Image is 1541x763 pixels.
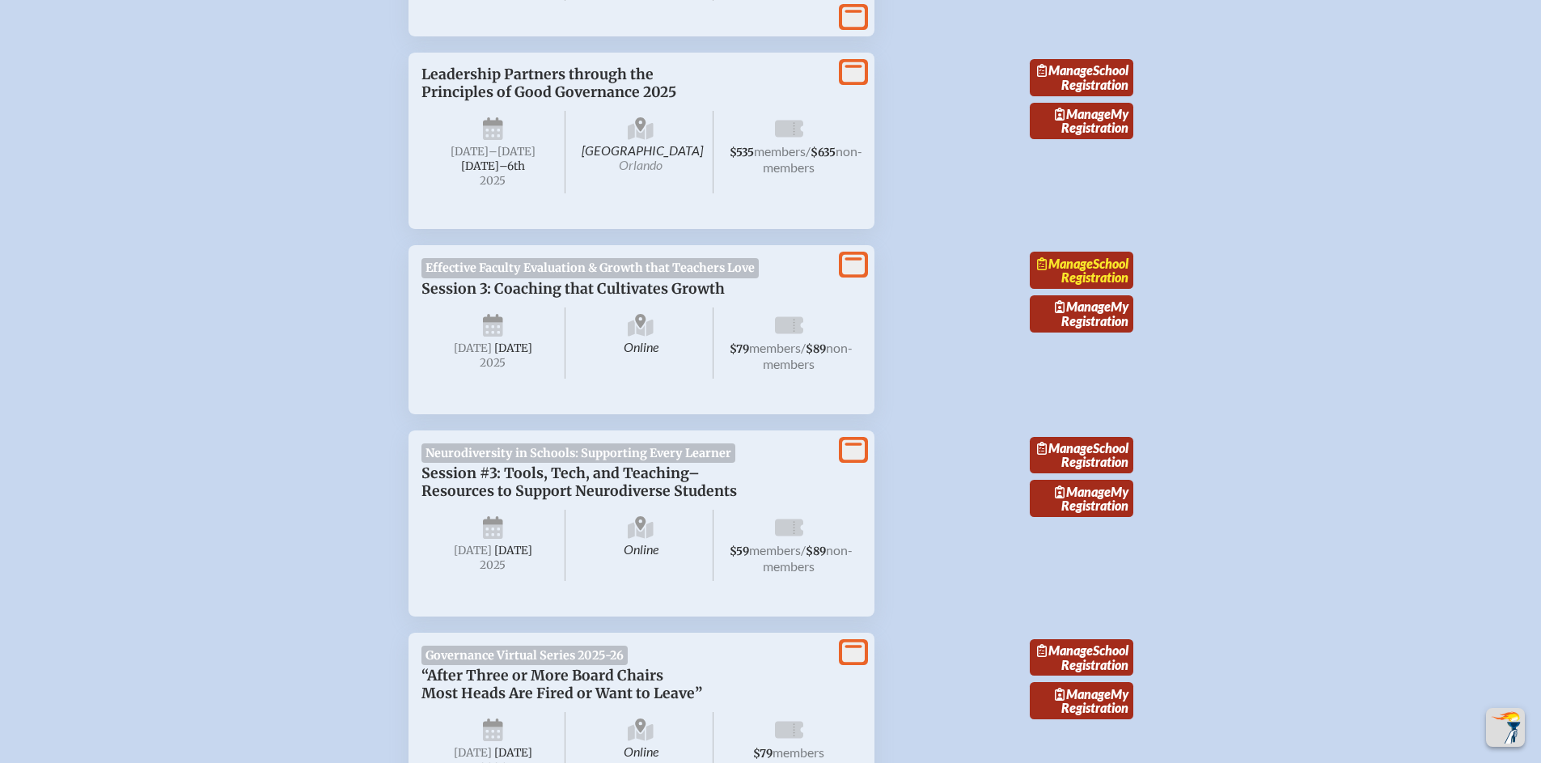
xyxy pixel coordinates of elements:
[1030,295,1133,333] a: ManageMy Registration
[1486,708,1525,747] button: Scroll Top
[1055,484,1111,499] span: Manage
[421,646,629,665] span: Governance Virtual Series 2025-26
[1030,639,1133,676] a: ManageSchool Registration
[461,159,525,173] span: [DATE]–⁠6th
[569,510,713,581] span: Online
[801,542,806,557] span: /
[1030,103,1133,140] a: ManageMy Registration
[619,157,663,172] span: Orlando
[753,747,773,761] span: $79
[1055,106,1111,121] span: Manage
[494,544,532,557] span: [DATE]
[434,357,552,369] span: 2025
[569,111,713,194] span: [GEOGRAPHIC_DATA]
[749,542,801,557] span: members
[754,143,806,159] span: members
[1030,437,1133,474] a: ManageSchool Registration
[806,545,826,558] span: $89
[1055,299,1111,314] span: Manage
[451,145,489,159] span: [DATE]
[421,464,829,500] p: Session #3: Tools, Tech, and Teaching–Resources to Support Neurodiverse Students
[1030,59,1133,96] a: ManageSchool Registration
[763,143,862,175] span: non-members
[763,542,853,574] span: non-members
[1037,256,1093,271] span: Manage
[494,341,532,355] span: [DATE]
[454,544,492,557] span: [DATE]
[763,340,853,371] span: non-members
[749,340,801,355] span: members
[489,145,536,159] span: –[DATE]
[730,146,754,159] span: $535
[1037,62,1093,78] span: Manage
[1030,682,1133,719] a: ManageMy Registration
[1055,686,1111,702] span: Manage
[1489,711,1522,744] img: To the top
[421,66,829,101] p: Leadership Partners through the Principles of Good Governance 2025
[421,280,829,298] p: Session 3: Coaching that Cultivates Growth
[730,342,749,356] span: $79
[494,746,532,760] span: [DATE]
[569,307,713,379] span: Online
[773,744,824,760] span: members
[454,341,492,355] span: [DATE]
[806,342,826,356] span: $89
[811,146,836,159] span: $635
[730,545,749,558] span: $59
[806,143,811,159] span: /
[1030,480,1133,517] a: ManageMy Registration
[421,443,736,463] span: Neurodiversity in Schools: Supporting Every Learner
[434,175,552,187] span: 2025
[454,746,492,760] span: [DATE]
[1030,252,1133,289] a: ManageSchool Registration
[1037,440,1093,456] span: Manage
[1037,642,1093,658] span: Manage
[421,667,829,702] p: “After Three or More Board Chairs Most Heads Are Fired or Want to Leave”
[801,340,806,355] span: /
[421,258,760,278] span: Effective Faculty Evaluation & Growth that Teachers Love
[434,559,552,571] span: 2025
